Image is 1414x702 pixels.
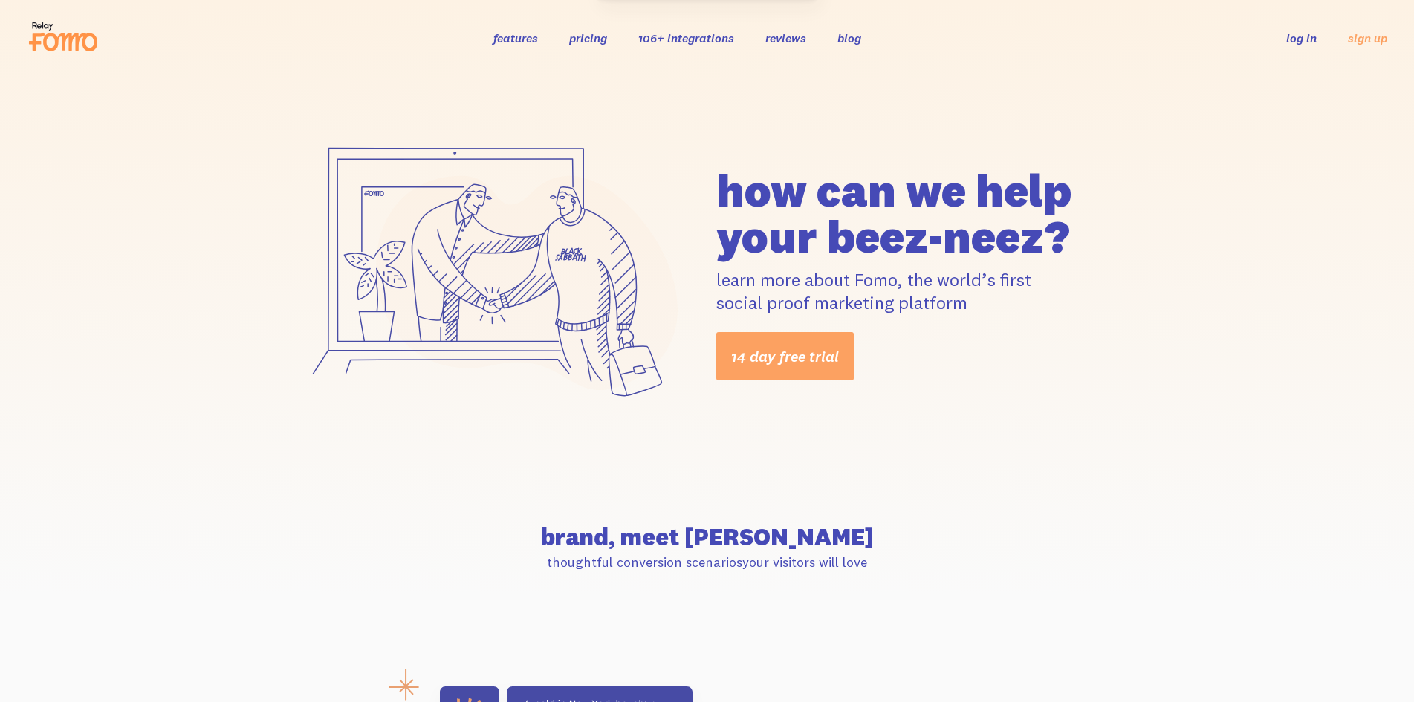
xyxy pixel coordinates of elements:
a: blog [837,30,861,45]
a: pricing [569,30,607,45]
a: reviews [765,30,806,45]
h1: how can we help your beez-neez? [716,167,1122,259]
a: features [493,30,538,45]
p: learn more about Fomo, the world’s first social proof marketing platform [716,268,1122,314]
a: 14 day free trial [716,332,854,380]
a: log in [1286,30,1317,45]
h2: brand, meet [PERSON_NAME] [293,525,1122,549]
a: sign up [1348,30,1387,46]
a: 106+ integrations [638,30,734,45]
p: thoughtful conversion scenarios your visitors will love [293,553,1122,571]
